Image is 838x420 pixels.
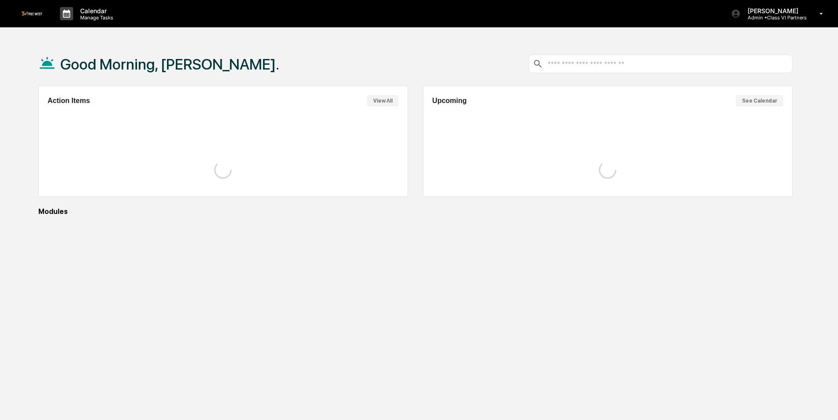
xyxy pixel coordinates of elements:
[21,11,42,15] img: logo
[432,97,467,105] h2: Upcoming
[60,55,279,73] h1: Good Morning, [PERSON_NAME].
[741,7,807,15] p: [PERSON_NAME]
[73,15,118,21] p: Manage Tasks
[38,207,793,216] div: Modules
[73,7,118,15] p: Calendar
[741,15,807,21] p: Admin • Class VI Partners
[736,95,783,107] button: See Calendar
[48,97,90,105] h2: Action Items
[367,95,399,107] button: View All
